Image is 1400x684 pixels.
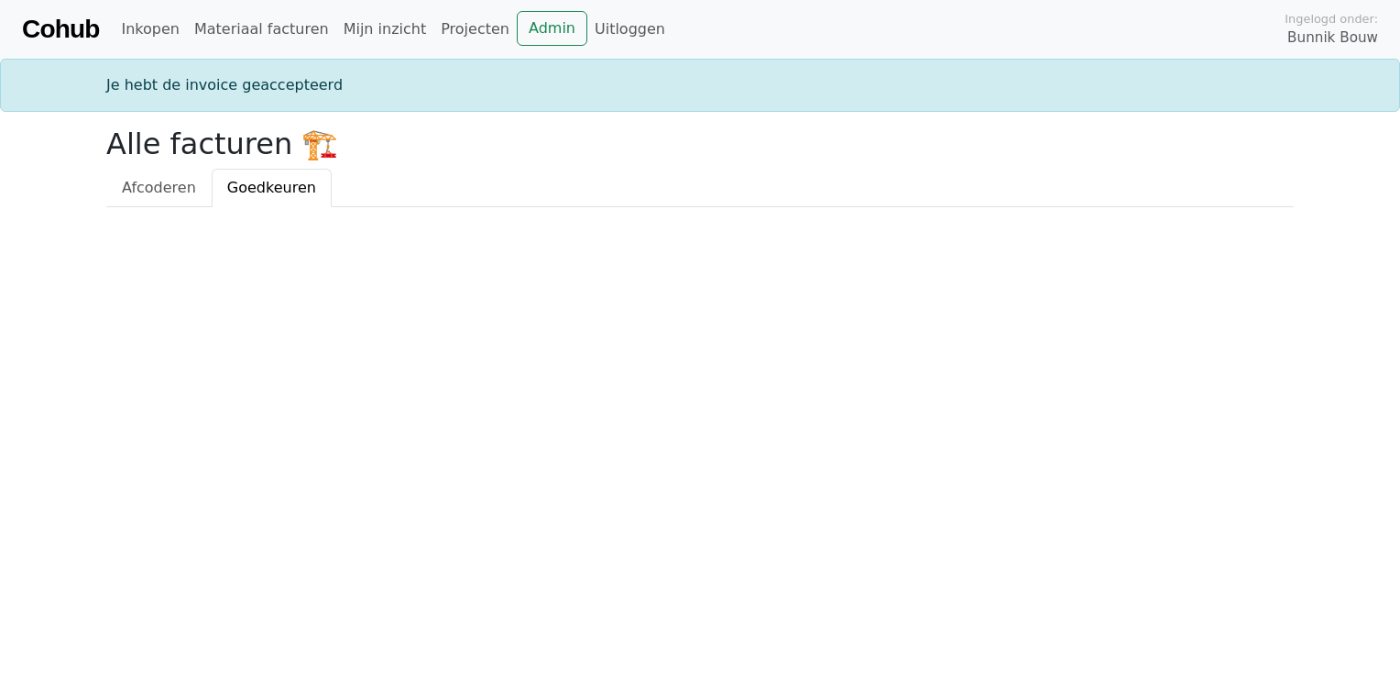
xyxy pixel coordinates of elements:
[1285,10,1378,28] span: Ingelogd onder:
[122,179,196,196] span: Afcoderen
[212,169,332,207] a: Goedkeuren
[336,11,434,48] a: Mijn inzicht
[106,127,1294,161] h2: Alle facturen 🏗️
[114,11,186,48] a: Inkopen
[433,11,517,48] a: Projecten
[587,11,673,48] a: Uitloggen
[95,74,1305,96] div: Je hebt de invoice geaccepteerd
[187,11,336,48] a: Materiaal facturen
[227,179,316,196] span: Goedkeuren
[106,169,212,207] a: Afcoderen
[22,7,99,51] a: Cohub
[517,11,587,46] a: Admin
[1287,28,1378,49] span: Bunnik Bouw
